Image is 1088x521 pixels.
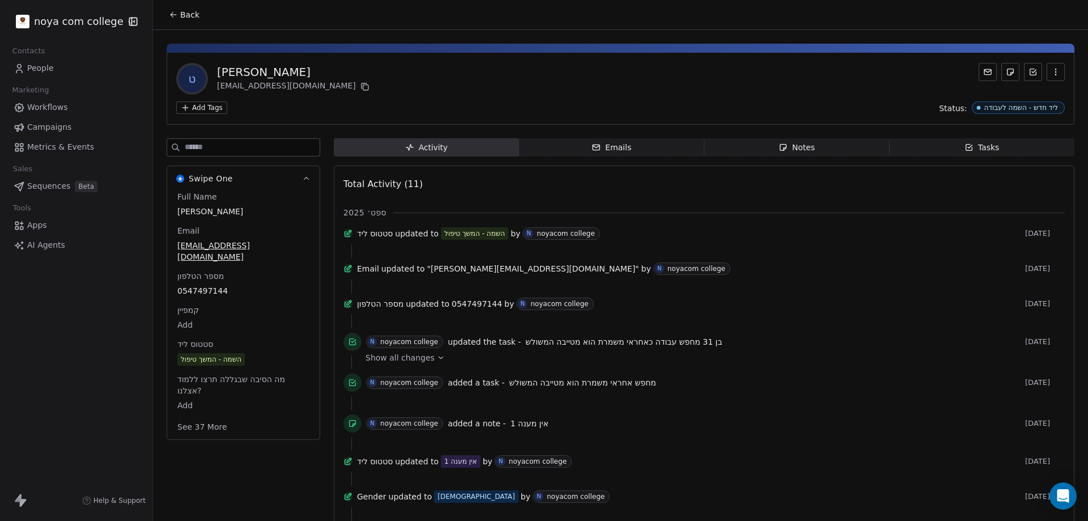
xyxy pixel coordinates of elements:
span: Tools [8,200,36,217]
span: קמפיין [175,304,201,316]
span: Sales [8,160,37,177]
a: Metrics & Events [9,138,143,156]
a: Show all changes [365,352,1057,363]
span: [PERSON_NAME] [177,206,309,217]
div: N [520,299,525,308]
div: noyacom college [509,458,567,465]
button: Swipe OneSwipe One [167,166,320,191]
span: Gender [357,491,386,502]
button: Back [162,5,206,25]
span: Campaigns [27,121,71,133]
img: %C3%97%C2%9C%C3%97%C2%95%C3%97%C2%92%C3%97%C2%95%20%C3%97%C2%9E%C3%97%C2%9B%C3%97%C2%9C%C3%97%C2%... [16,15,29,28]
div: Open Intercom Messenger [1049,482,1077,510]
span: Workflows [27,101,68,113]
a: מחפש אחראי משמרת הוא מטייבה המשולש [509,376,656,389]
span: Marketing [7,82,54,99]
span: Swipe One [189,173,233,184]
a: Workflows [9,98,143,117]
span: Help & Support [93,496,146,505]
div: Emails [592,142,631,154]
div: Tasks [964,142,1000,154]
span: updated to [395,228,439,239]
a: אין מענה 1 [511,417,549,430]
span: noya com college [34,14,124,29]
div: noyacom college [530,300,588,308]
span: Beta [75,181,97,192]
div: N [370,419,375,428]
span: AI Agents [27,239,65,251]
span: 0547497144 [177,285,309,296]
div: Notes [779,142,815,154]
span: Email [357,263,379,274]
span: by [641,263,651,274]
span: added a task - [448,377,504,388]
button: Add Tags [176,101,227,114]
div: N [370,378,375,387]
a: People [9,59,143,78]
span: סטטוס ליד [175,338,215,350]
span: סטטוס ליד [357,228,393,239]
span: Metrics & Events [27,141,94,153]
span: Add [177,319,309,331]
span: by [521,491,530,502]
span: updated to [395,456,439,467]
div: noyacom college [380,379,438,387]
a: Apps [9,216,143,235]
span: מספר הטלפון [357,298,403,310]
span: Apps [27,219,47,231]
span: People [27,62,54,74]
div: N [499,457,503,466]
span: [DATE] [1025,337,1065,346]
span: Add [177,400,309,411]
span: Full Name [175,191,219,202]
span: Show all changes [365,352,435,363]
span: Back [180,9,199,20]
div: N [370,337,375,346]
span: סטטוס ליד [357,456,393,467]
a: SequencesBeta [9,177,143,196]
div: noyacom college [537,230,594,238]
div: noyacom college [380,338,438,346]
span: Email [175,225,202,236]
div: N [657,264,662,273]
span: [EMAIL_ADDRESS][DOMAIN_NAME] [177,240,309,262]
div: ליד חדש - השמה לעבודה [984,104,1058,112]
button: See 37 More [171,417,234,437]
a: בן 31 מחפש עבודה כאחראי משמרת הוא מטייבה המשולש [525,335,722,349]
img: Swipe One [176,175,184,183]
span: מחפש אחראי משמרת הוא מטייבה המשולש [509,378,656,387]
span: מה הסיבה שבגללה תרצו ללמוד אצלנו? [175,374,312,396]
div: השמה - המשך טיפול [181,354,241,365]
span: ספט׳ 2025 [343,207,386,218]
span: by [483,456,492,467]
div: noyacom college [668,265,725,273]
div: אין מענה 1 [444,456,477,467]
div: noyacom college [547,493,605,501]
span: [DATE] [1025,457,1065,466]
span: [DATE] [1025,299,1065,308]
div: [PERSON_NAME] [217,64,372,80]
span: בן 31 מחפש עבודה כאחראי משמרת הוא מטייבה המשולש [525,337,722,346]
div: השמה - המשך טיפול [444,228,505,239]
span: [DATE] [1025,492,1065,501]
span: 0547497144 [452,298,502,310]
a: AI Agents [9,236,143,255]
a: Campaigns [9,118,143,137]
span: updated to [406,298,449,310]
span: Contacts [7,43,50,60]
div: [DEMOGRAPHIC_DATA] [437,491,515,502]
span: by [511,228,520,239]
span: [DATE] [1025,378,1065,387]
span: Status: [939,103,967,114]
span: updated to [381,263,425,274]
span: [DATE] [1025,419,1065,428]
span: Sequences [27,180,70,192]
span: Total Activity (11) [343,179,423,189]
span: אין מענה 1 [511,419,549,428]
a: Help & Support [82,496,146,505]
span: added a note - [448,418,505,429]
span: updated to [389,491,432,502]
div: Swipe OneSwipe One [167,191,320,439]
button: noya com college [14,12,121,31]
span: ט [178,65,206,92]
